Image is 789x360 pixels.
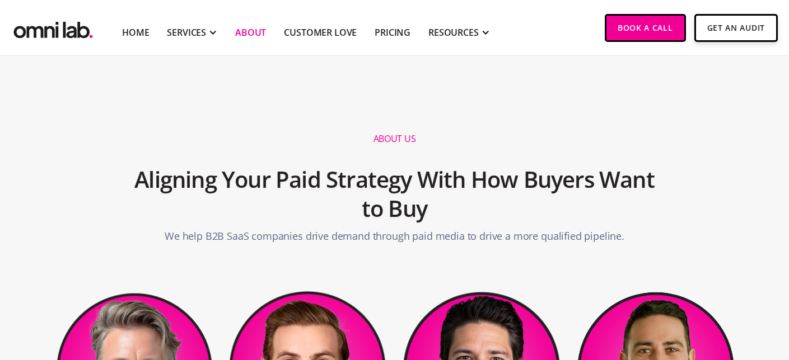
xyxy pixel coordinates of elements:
div: SERVICES [167,26,206,39]
a: home [11,14,95,41]
a: Home [122,26,149,39]
a: About [235,26,266,39]
img: Omni Lab: B2B SaaS Demand Generation Agency [11,14,95,41]
iframe: Chat Widget [588,231,789,360]
h2: Aligning Your Paid Strategy With How Buyers Want to Buy [128,159,661,229]
a: Get An Audit [694,14,778,42]
a: Book a Call [605,14,686,42]
div: RESOURCES [428,26,479,39]
a: Customer Love [284,26,357,39]
p: We help B2B SaaS companies drive demand through paid media to drive a more qualified pipeline. [165,229,624,249]
h1: About us [374,133,415,145]
a: Pricing [375,26,410,39]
